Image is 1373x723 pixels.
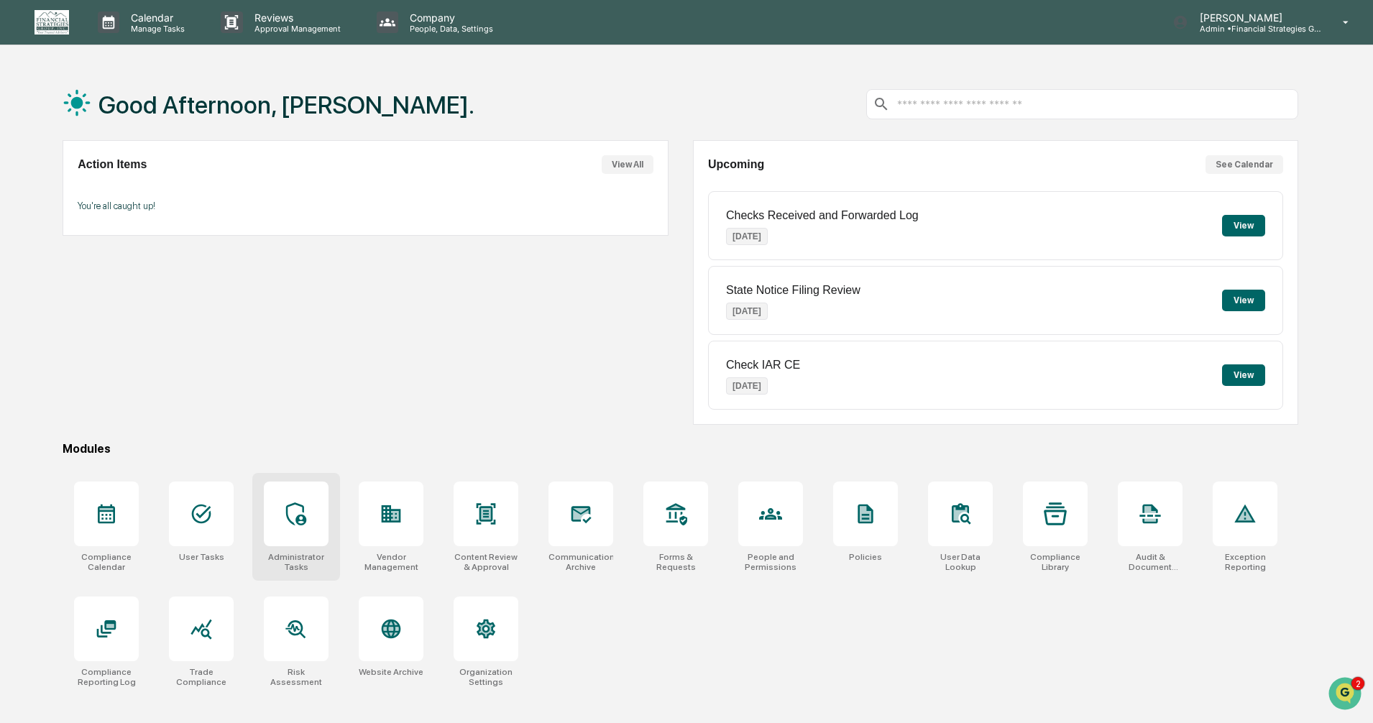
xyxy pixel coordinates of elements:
img: Jack Rasmussen [14,182,37,205]
h2: Upcoming [708,158,764,171]
div: Organization Settings [454,667,518,687]
div: Communications Archive [548,552,613,572]
img: 1746055101610-c473b297-6a78-478c-a979-82029cc54cd1 [29,196,40,208]
span: Pylon [143,356,174,367]
button: View All [602,155,653,174]
div: Policies [849,552,882,562]
img: 1746055101610-c473b297-6a78-478c-a979-82029cc54cd1 [14,110,40,136]
div: Compliance Reporting Log [74,667,139,687]
div: Exception Reporting [1213,552,1277,572]
div: Past conversations [14,160,96,171]
p: Checks Received and Forwarded Log [726,209,919,222]
div: Content Review & Approval [454,552,518,572]
div: We're available if you need us! [65,124,198,136]
div: Modules [63,442,1298,456]
a: Powered byPylon [101,356,174,367]
div: Compliance Library [1023,552,1088,572]
button: View [1222,364,1265,386]
p: Check IAR CE [726,359,800,372]
button: View [1222,290,1265,311]
p: Reviews [243,11,348,24]
p: Company [398,11,500,24]
button: Start new chat [244,114,262,132]
p: Manage Tasks [119,24,192,34]
div: Trade Compliance [169,667,234,687]
p: State Notice Filing Review [726,284,860,297]
span: Attestations [119,294,178,308]
div: Forms & Requests [643,552,708,572]
h2: Action Items [78,158,147,171]
span: • [119,234,124,246]
p: Approval Management [243,24,348,34]
iframe: Open customer support [1327,676,1366,714]
div: 🖐️ [14,295,26,307]
img: Jack Rasmussen [14,221,37,244]
p: How can we help? [14,30,262,53]
p: You're all caught up! [78,201,653,211]
button: See Calendar [1206,155,1283,174]
span: [DATE] [127,195,157,207]
span: [PERSON_NAME] [45,234,116,246]
a: 🔎Data Lookup [9,316,96,341]
a: 🗄️Attestations [98,288,184,314]
div: User Data Lookup [928,552,993,572]
input: Clear [37,65,237,80]
div: 🔎 [14,323,26,334]
div: Compliance Calendar [74,552,139,572]
p: Calendar [119,11,192,24]
p: [DATE] [726,228,768,245]
div: Administrator Tasks [264,552,329,572]
div: User Tasks [179,552,224,562]
img: 1746055101610-c473b297-6a78-478c-a979-82029cc54cd1 [29,235,40,247]
span: Preclearance [29,294,93,308]
span: [DATE] [127,234,157,246]
button: See all [223,157,262,174]
p: Admin • Financial Strategies Group (FSG) [1188,24,1322,34]
p: People, Data, Settings [398,24,500,34]
div: People and Permissions [738,552,803,572]
div: Risk Assessment [264,667,329,687]
a: 🖐️Preclearance [9,288,98,314]
p: [PERSON_NAME] [1188,11,1322,24]
p: [DATE] [726,377,768,395]
p: [DATE] [726,303,768,320]
div: 🗄️ [104,295,116,307]
img: logo [35,10,69,34]
h1: Good Afternoon, [PERSON_NAME]. [98,91,474,119]
button: View [1222,215,1265,236]
img: 8933085812038_c878075ebb4cc5468115_72.jpg [30,110,56,136]
span: Data Lookup [29,321,91,336]
span: [PERSON_NAME] [45,195,116,207]
div: Start new chat [65,110,236,124]
span: • [119,195,124,207]
div: Vendor Management [359,552,423,572]
div: Website Archive [359,667,423,677]
div: Audit & Document Logs [1118,552,1183,572]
